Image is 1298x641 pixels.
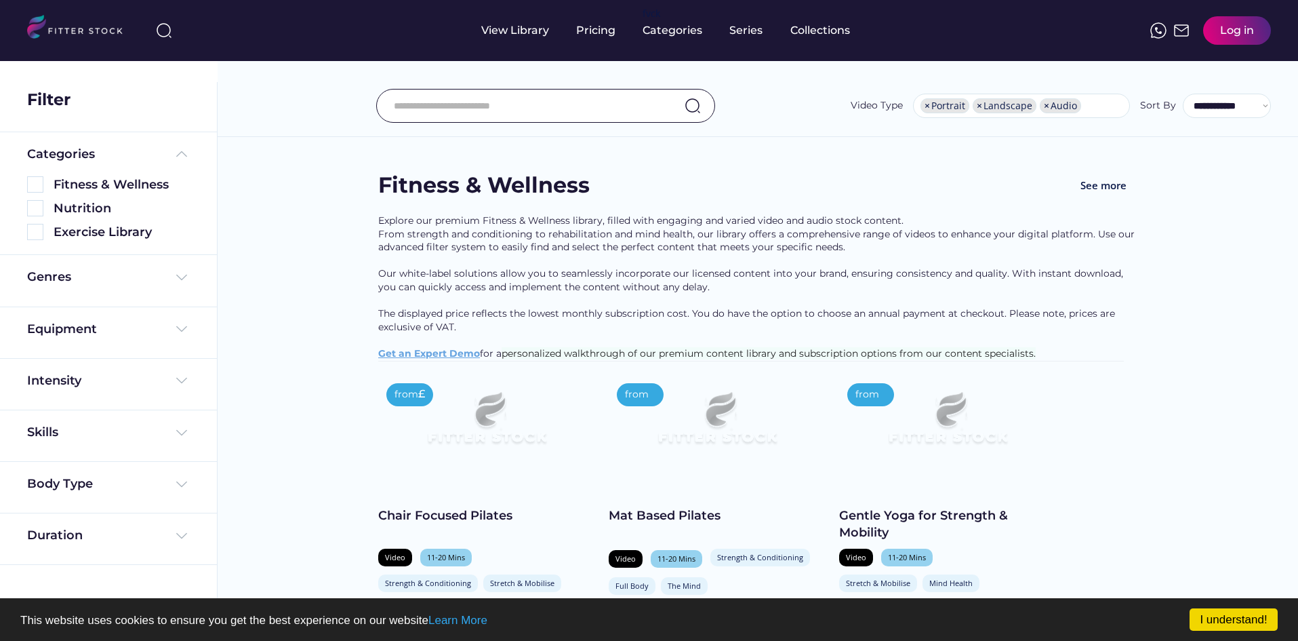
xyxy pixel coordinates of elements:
[717,552,803,562] div: Strength & Conditioning
[685,98,701,114] img: search-normal.svg
[1070,170,1137,201] button: See more
[427,552,465,562] div: 11-20 Mins
[174,425,190,441] img: Frame%20%284%29.svg
[657,553,695,564] div: 11-20 Mins
[576,23,615,38] div: Pricing
[977,101,982,111] span: ×
[27,224,43,240] img: Rectangle%205126.svg
[1190,608,1278,631] a: I understand!
[378,507,595,524] div: Chair Focused Pilates
[920,98,969,113] li: Portrait
[27,372,81,389] div: Intensity
[861,375,1034,473] img: Frame%2079%20%281%29.svg
[625,388,649,402] div: from
[1220,23,1254,38] div: Log in
[378,347,480,360] a: Get an Expert Demo
[394,388,418,402] div: from
[174,321,190,337] img: Frame%20%284%29.svg
[790,23,850,38] div: Collections
[481,23,549,38] div: View Library
[27,424,61,441] div: Skills
[1140,99,1176,113] div: Sort By
[400,375,573,473] img: Frame%2079%20%281%29.svg
[378,170,590,201] div: Fitness & Wellness
[174,146,190,162] img: Frame%20%285%29.svg
[54,200,190,217] div: Nutrition
[851,99,903,113] div: Video Type
[174,372,190,389] img: Frame%20%284%29.svg
[27,200,43,216] img: Rectangle%205126.svg
[27,321,97,338] div: Equipment
[1173,22,1190,39] img: Frame%2051.svg
[174,476,190,492] img: Frame%20%284%29.svg
[729,23,763,38] div: Series
[1044,101,1049,111] span: ×
[27,176,43,193] img: Rectangle%205126.svg
[27,475,93,492] div: Body Type
[20,615,1278,626] p: This website uses cookies to ensure you get the best experience on our website
[929,578,973,588] div: Mind Health
[839,507,1056,541] div: Gentle Yoga for Strength & Mobility
[54,176,190,193] div: Fitness & Wellness
[1040,98,1081,113] li: Audio
[643,7,660,20] div: fvck
[609,507,826,524] div: Mat Based Pilates
[888,552,926,562] div: 11-20 Mins
[846,578,910,588] div: Stretch & Mobilise
[378,214,1137,361] div: Explore our premium Fitness & Wellness library, filled with engaging and varied video and audio s...
[27,88,70,111] div: Filter
[615,553,636,564] div: Video
[27,15,134,43] img: LOGO.svg
[385,578,471,588] div: Strength & Conditioning
[174,269,190,286] img: Frame%20%284%29.svg
[490,578,554,588] div: Stretch & Mobilise
[973,98,1036,113] li: Landscape
[855,388,879,402] div: from
[418,387,425,402] div: £
[174,528,190,544] img: Frame%20%284%29.svg
[668,581,701,591] div: The Mind
[385,552,405,562] div: Video
[846,552,866,562] div: Video
[1150,22,1167,39] img: meteor-icons_whatsapp%20%281%29.svg
[428,614,487,627] a: Learn More
[54,224,190,241] div: Exercise Library
[925,101,930,111] span: ×
[630,375,804,473] img: Frame%2079%20%281%29.svg
[615,581,649,591] div: Full Body
[643,23,702,38] div: Categories
[27,527,83,544] div: Duration
[156,22,172,39] img: search-normal%203.svg
[378,307,1118,333] span: The displayed price reflects the lowest monthly subscription cost. You do have the option to choo...
[27,269,71,286] div: Genres
[27,146,95,163] div: Categories
[502,347,1036,360] span: personalized walkthrough of our premium content library and subscription options from our content...
[1241,587,1284,627] iframe: chat widget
